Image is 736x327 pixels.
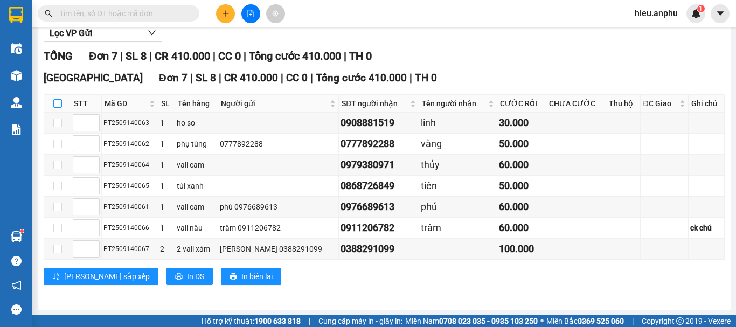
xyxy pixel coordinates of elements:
div: 1 [160,180,173,192]
div: 0388291099 [103,33,212,48]
img: warehouse-icon [11,231,22,242]
div: vàng [421,136,495,151]
span: printer [230,273,237,281]
span: CR 410.000 [224,72,278,84]
div: thủy [421,157,495,172]
strong: 1900 633 818 [254,317,301,325]
span: In biên lai [241,270,273,282]
div: 1 [160,138,173,150]
strong: 0369 525 060 [578,317,624,325]
div: PT2509140065 [103,181,156,191]
span: TH 0 [349,50,372,62]
div: phú 0976689613 [220,201,337,213]
div: PT2509140064 [103,160,156,170]
button: printerIn biên lai [221,268,281,285]
th: SL [158,95,175,113]
span: sort-ascending [52,273,60,281]
td: 0908881519 [339,113,419,134]
div: [PERSON_NAME] [9,33,95,46]
div: PT2509140066 [103,223,156,233]
td: 0976689613 [339,197,419,218]
span: | [632,315,634,327]
span: copyright [676,317,684,325]
div: 1 [160,159,173,171]
div: [GEOGRAPHIC_DATA] [103,9,212,33]
span: Tên người nhận [422,98,486,109]
td: tiên [419,176,497,197]
td: PT2509140065 [102,176,158,197]
td: PT2509140062 [102,134,158,155]
span: | [281,72,283,84]
span: Tổng cước 410.000 [249,50,341,62]
div: 0777892288 [220,138,337,150]
sup: 1 [697,5,705,12]
td: 0868726849 [339,176,419,197]
span: caret-down [716,9,725,18]
span: CC 0 [218,50,241,62]
div: PT2509140062 [103,139,156,149]
div: túi xanh [177,180,216,192]
th: CƯỚC RỒI [497,95,546,113]
span: hieu.anphu [626,6,686,20]
span: SĐT người nhận [342,98,407,109]
div: 1 [160,222,173,234]
span: question-circle [11,256,22,266]
sup: 1 [20,229,24,233]
span: [GEOGRAPHIC_DATA] [44,72,143,84]
td: trâm [419,218,497,239]
div: 0908881519 [341,115,416,130]
span: Lọc VP Gửi [50,26,92,40]
div: 60.000 [499,220,544,235]
img: solution-icon [11,124,22,135]
th: CHƯA CƯỚC [546,95,606,113]
strong: 0708 023 035 - 0935 103 250 [439,317,538,325]
td: 0388291099 [339,239,419,260]
img: warehouse-icon [11,43,22,54]
button: plus [216,4,235,23]
span: file-add [247,10,254,17]
div: 1 [160,201,173,213]
div: 0777892288 [341,136,416,151]
div: PT2509140067 [103,244,156,254]
span: printer [175,273,183,281]
span: Miền Bắc [546,315,624,327]
span: CC 0 [286,72,308,84]
div: PT2509140061 [103,202,156,212]
span: | [149,50,152,62]
span: ĐC Giao [643,98,677,109]
button: printerIn DS [166,268,213,285]
td: 0777892288 [339,134,419,155]
td: 0979380971 [339,155,419,176]
div: 60.000 [499,199,544,214]
span: | [309,315,310,327]
span: Hỗ trợ kỹ thuật: [202,315,301,327]
div: [PERSON_NAME] [9,9,95,33]
div: 50.000 [499,136,544,151]
td: thủy [419,155,497,176]
td: linh [419,113,497,134]
span: | [213,50,216,62]
span: Cung cấp máy in - giấy in: [318,315,402,327]
span: | [344,50,346,62]
span: TỔNG [44,50,73,62]
span: [PERSON_NAME] sắp xếp [64,270,150,282]
span: | [244,50,246,62]
span: Mã GD [105,98,147,109]
div: vali cam [177,159,216,171]
div: 30.000 [499,115,544,130]
div: 2 vali xám [177,243,216,255]
div: 60.000 [499,157,544,172]
button: Lọc VP Gửi [44,25,162,42]
div: 0388291099 [9,46,95,61]
span: Miền Nam [405,315,538,327]
span: SL 8 [126,50,147,62]
div: ck chú [690,222,723,234]
div: trâm [421,220,495,235]
div: 2 [160,243,173,255]
td: vàng [419,134,497,155]
span: TH 0 [415,72,437,84]
td: PT2509140064 [102,155,158,176]
div: PT2509140063 [103,118,156,128]
span: SL 8 [196,72,216,84]
span: In DS [187,270,204,282]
